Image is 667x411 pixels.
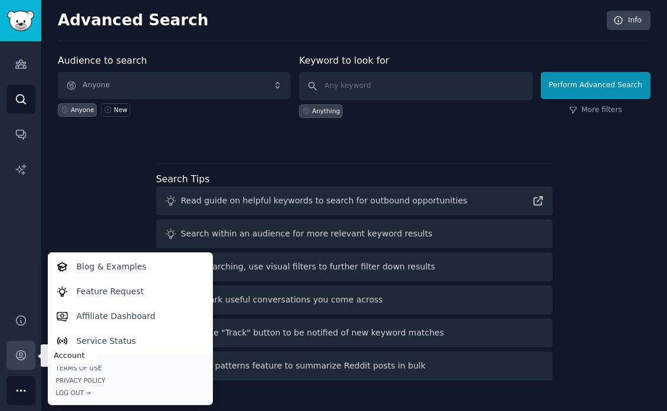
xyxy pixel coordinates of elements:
p: Affiliate Dashboard [77,310,156,323]
div: New [114,106,127,114]
div: Log Out → [56,389,205,397]
a: Feature Request [50,279,211,304]
p: Feature Request [77,285,144,298]
button: Anyone [58,72,291,99]
div: Read guide on helpful keywords to search for outbound opportunities [181,195,468,207]
img: GummySearch logo [7,11,34,31]
div: Anyone [71,106,94,114]
p: Blog & Examples [77,261,147,273]
label: Search Tips [156,173,210,185]
label: Keyword to look for [299,55,389,66]
a: Affiliate Dashboard [50,304,211,328]
a: Terms of Use [56,364,205,372]
div: Press the "Track" button to be notified of new keyword matches [181,327,444,339]
div: Bookmark useful conversations you come across [181,294,383,306]
input: Any keyword [299,72,532,100]
label: Audience to search [58,55,147,66]
p: Service Status [77,335,136,347]
button: Perform Advanced Search [541,72,650,99]
a: Blog & Examples [50,254,211,279]
a: Info [607,11,650,31]
div: After searching, use visual filters to further filter down results [181,261,435,273]
div: Anything [312,107,340,115]
a: Service Status [50,328,211,353]
h2: Advanced Search [58,11,600,30]
a: New [101,103,130,117]
div: Search within an audience for more relevant keyword results [181,228,433,240]
a: Privacy Policy [56,376,205,384]
div: Use the patterns feature to summarize Reddit posts in bulk [181,360,426,372]
a: More filters [569,105,622,116]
